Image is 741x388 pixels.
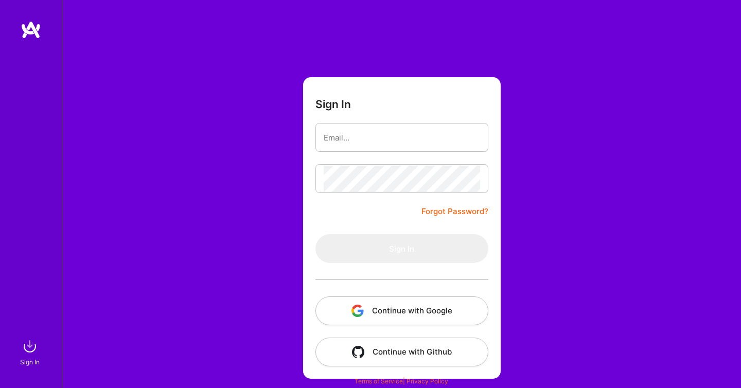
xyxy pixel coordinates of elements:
button: Continue with Github [315,338,488,366]
img: sign in [20,336,40,357]
a: sign inSign In [22,336,40,367]
img: logo [21,21,41,39]
img: icon [351,305,364,317]
img: icon [352,346,364,358]
h3: Sign In [315,98,351,111]
a: Forgot Password? [421,205,488,218]
input: Email... [324,125,480,151]
span: | [355,377,448,385]
a: Privacy Policy [407,377,448,385]
div: Sign In [20,357,40,367]
a: Terms of Service [355,377,403,385]
button: Continue with Google [315,296,488,325]
button: Sign In [315,234,488,263]
div: © 2025 ATeams Inc., All rights reserved. [62,357,741,383]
